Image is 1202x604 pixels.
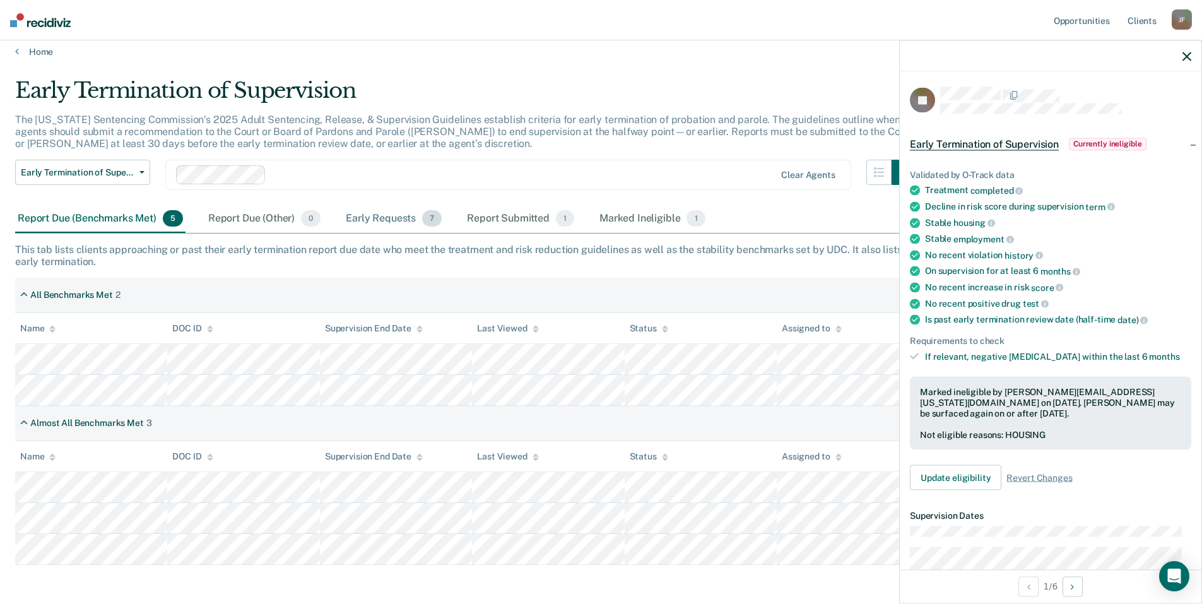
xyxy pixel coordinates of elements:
[925,282,1191,293] div: No recent increase in risk
[630,323,668,334] div: Status
[15,244,1187,268] div: This tab lists clients approaching or past their early termination report due date who meet the t...
[782,323,841,334] div: Assigned to
[15,114,913,150] p: The [US_STATE] Sentencing Commission’s 2025 Adult Sentencing, Release, & Supervision Guidelines e...
[925,266,1191,277] div: On supervision for at least 6
[15,46,1187,57] a: Home
[925,298,1191,309] div: No recent positive drug
[1117,315,1148,325] span: date)
[925,234,1191,245] div: Stable
[325,323,423,334] div: Supervision End Date
[1006,473,1072,483] span: Revert Changes
[464,205,577,233] div: Report Submitted
[30,290,112,300] div: All Benchmarks Met
[30,418,144,429] div: Almost All Benchmarks Met
[477,451,538,462] div: Last Viewed
[21,167,134,178] span: Early Termination of Supervision
[925,217,1191,228] div: Stable
[556,210,574,227] span: 1
[1023,299,1049,309] span: test
[630,451,668,462] div: Status
[1040,266,1080,276] span: months
[910,511,1191,521] dt: Supervision Dates
[172,323,213,334] div: DOC ID
[910,169,1191,180] div: Validated by O-Track data
[10,13,71,27] img: Recidiviz
[163,210,183,227] span: 5
[1172,9,1192,30] div: J F
[146,418,152,429] div: 3
[925,314,1191,326] div: Is past early termination review date (half-time
[20,451,56,462] div: Name
[15,78,917,114] div: Early Termination of Supervision
[925,249,1191,261] div: No recent violation
[925,351,1191,362] div: If relevant, negative [MEDICAL_DATA] within the last 6
[15,205,186,233] div: Report Due (Benchmarks Met)
[925,201,1191,213] div: Decline in risk score during supervision
[325,451,423,462] div: Supervision End Date
[20,323,56,334] div: Name
[900,569,1201,603] div: 1 / 6
[925,185,1191,196] div: Treatment
[1149,351,1179,361] span: months
[910,138,1059,150] span: Early Termination of Supervision
[115,290,121,300] div: 2
[1005,250,1043,260] span: history
[920,429,1181,440] div: Not eligible reasons: HOUSING
[970,186,1023,196] span: completed
[953,218,995,228] span: housing
[1085,201,1114,211] span: term
[953,234,1013,244] span: employment
[1069,138,1146,150] span: Currently ineligible
[1159,561,1189,591] div: Open Intercom Messenger
[910,465,1001,490] button: Update eligibility
[422,210,442,227] span: 7
[910,335,1191,346] div: Requirements to check
[206,205,323,233] div: Report Due (Other)
[172,451,213,462] div: DOC ID
[920,387,1181,418] div: Marked ineligible by [PERSON_NAME][EMAIL_ADDRESS][US_STATE][DOMAIN_NAME] on [DATE]. [PERSON_NAME]...
[1018,576,1039,596] button: Previous Opportunity
[1063,576,1083,596] button: Next Opportunity
[781,170,835,181] div: Clear agents
[343,205,444,233] div: Early Requests
[1031,282,1063,292] span: score
[477,323,538,334] div: Last Viewed
[597,205,708,233] div: Marked Ineligible
[301,210,321,227] span: 0
[900,124,1201,164] div: Early Termination of SupervisionCurrently ineligible
[782,451,841,462] div: Assigned to
[686,210,705,227] span: 1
